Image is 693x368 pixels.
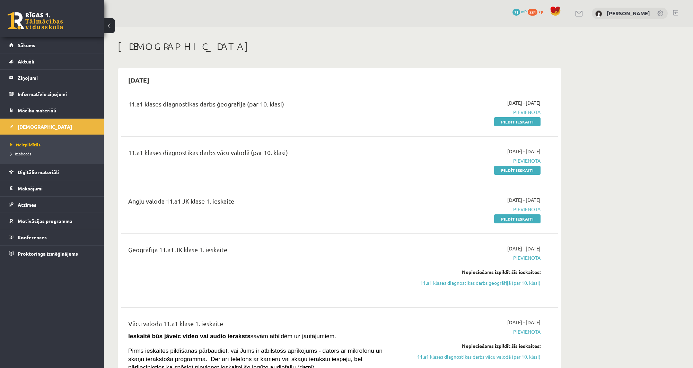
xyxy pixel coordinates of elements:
[507,99,541,106] span: [DATE] - [DATE]
[18,58,34,65] span: Aktuāli
[9,246,95,262] a: Proktoringa izmēģinājums
[528,9,537,16] span: 284
[9,180,95,196] a: Maksājumi
[18,107,56,113] span: Mācību materiāli
[512,9,520,16] span: 71
[9,229,95,245] a: Konferences
[521,9,527,14] span: mP
[507,148,541,155] span: [DATE] - [DATE]
[410,206,541,213] span: Pievienota
[9,102,95,118] a: Mācību materiāli
[128,319,400,332] div: Vācu valoda 11.a1 klase 1. ieskaite
[128,333,336,340] span: savām atbildēm uz jautājumiem.
[9,86,95,102] a: Informatīvie ziņojumi
[18,218,72,224] span: Motivācijas programma
[128,99,400,112] div: 11.a1 klases diagnostikas darbs ģeogrāfijā (par 10. klasi)
[410,254,541,262] span: Pievienota
[538,9,543,14] span: xp
[9,213,95,229] a: Motivācijas programma
[595,10,602,17] img: Emīls Čeksters
[507,245,541,252] span: [DATE] - [DATE]
[10,151,97,157] a: Izlabotās
[507,196,541,204] span: [DATE] - [DATE]
[128,196,400,209] div: Angļu valoda 11.a1 JK klase 1. ieskaite
[410,109,541,116] span: Pievienota
[128,333,251,340] strong: Ieskaitē būs jāveic video vai audio ieraksts
[410,268,541,276] div: Nepieciešams izpildīt šīs ieskaites:
[494,214,541,223] a: Pildīt ieskaiti
[10,142,97,148] a: Neizpildītās
[18,86,95,102] legend: Informatīvie ziņojumi
[18,169,59,175] span: Digitālie materiāli
[121,72,156,88] h2: [DATE]
[10,142,41,147] span: Neizpildītās
[494,117,541,126] a: Pildīt ieskaiti
[410,353,541,360] a: 11.a1 klases diagnostikas darbs vācu valodā (par 10. klasi)
[18,123,72,130] span: [DEMOGRAPHIC_DATA]
[9,197,95,213] a: Atzīmes
[9,119,95,135] a: [DEMOGRAPHIC_DATA]
[128,148,400,161] div: 11.a1 klases diagnostikas darbs vācu valodā (par 10. klasi)
[128,245,400,258] div: Ģeogrāfija 11.a1 JK klase 1. ieskaite
[494,166,541,175] a: Pildīt ieskaiti
[9,37,95,53] a: Sākums
[9,53,95,69] a: Aktuāli
[118,41,561,52] h1: [DEMOGRAPHIC_DATA]
[18,70,95,86] legend: Ziņojumi
[507,319,541,326] span: [DATE] - [DATE]
[18,180,95,196] legend: Maksājumi
[8,12,63,29] a: Rīgas 1. Tālmācības vidusskola
[18,250,78,257] span: Proktoringa izmēģinājums
[410,157,541,164] span: Pievienota
[9,70,95,86] a: Ziņojumi
[528,9,546,14] a: 284 xp
[18,234,47,240] span: Konferences
[18,42,35,48] span: Sākums
[18,202,36,208] span: Atzīmes
[410,279,541,286] a: 11.a1 klases diagnostikas darbs ģeogrāfijā (par 10. klasi)
[512,9,527,14] a: 71 mP
[10,151,31,156] span: Izlabotās
[607,10,650,17] a: [PERSON_NAME]
[9,164,95,180] a: Digitālie materiāli
[410,342,541,350] div: Nepieciešams izpildīt šīs ieskaites:
[410,328,541,335] span: Pievienota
